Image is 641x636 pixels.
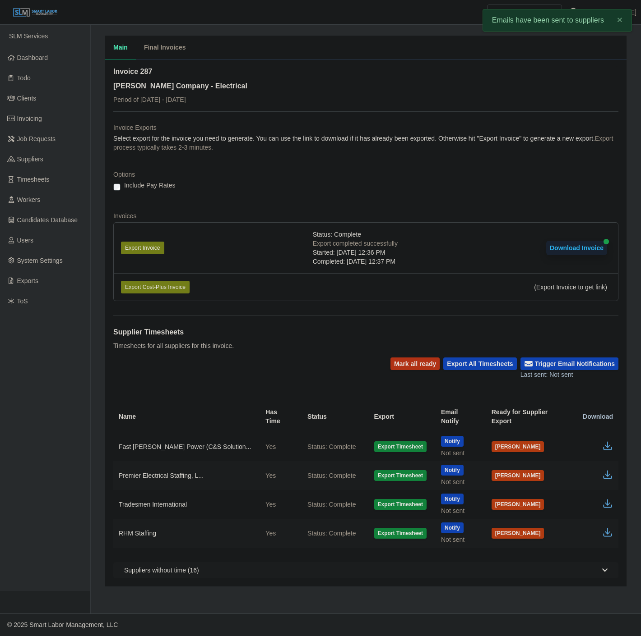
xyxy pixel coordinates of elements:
td: Yes [258,432,300,462]
button: Download Invoice [546,241,607,255]
span: Workers [17,196,41,203]
label: Include Pay Rates [124,181,176,190]
td: Yes [258,461,300,490]
th: Download [576,401,618,432]
button: Suppliers without time (16) [113,562,618,578]
span: Suppliers without time (16) [124,566,199,575]
span: Candidates Database [17,216,78,224]
button: Export Timesheet [374,528,427,539]
span: Status: Complete [307,529,356,538]
p: Period of [DATE] - [DATE] [113,95,247,104]
span: SLM Services [9,32,48,40]
div: Last sent: Not sent [520,370,618,380]
button: Export Invoice [121,242,164,254]
button: Export Timesheet [374,470,427,481]
button: [PERSON_NAME] [492,528,544,539]
div: Not sent [441,448,477,458]
th: Export [367,401,434,432]
button: [PERSON_NAME] [492,499,544,510]
span: Status: Complete [307,471,356,480]
th: Name [113,401,258,432]
button: Trigger Email Notifications [520,357,618,370]
h3: [PERSON_NAME] Company - Electrical [113,81,247,92]
a: [PERSON_NAME] [585,8,636,17]
button: Main [105,36,136,60]
button: Notify [441,522,464,533]
dt: Invoice Exports [113,123,618,132]
span: Job Requests [17,135,56,142]
div: Export completed successfully [313,239,398,248]
button: Notify [441,436,464,447]
button: Export Timesheet [374,499,427,510]
button: Export Timesheet [374,441,427,452]
button: Export All Timesheets [443,357,516,370]
span: Suppliers [17,156,43,163]
span: Status: Complete [313,230,361,239]
span: Todo [17,74,31,82]
h1: Supplier Timesheets [113,327,234,338]
div: Completed: [DATE] 12:37 PM [313,257,398,266]
button: Notify [441,465,464,476]
dt: Invoices [113,211,618,220]
dt: Options [113,170,618,179]
span: Status: Complete [307,500,356,509]
button: Mark all ready [390,357,440,370]
td: Yes [258,519,300,548]
button: [PERSON_NAME] [492,470,544,481]
span: Invoicing [17,115,42,122]
span: Clients [17,95,37,102]
span: Dashboard [17,54,48,61]
div: Not sent [441,535,477,544]
h2: Invoice 287 [113,66,247,77]
span: ToS [17,297,28,305]
th: Has Time [258,401,300,432]
td: Premier Electrical Staffing, L... [113,461,258,490]
span: Exports [17,277,38,284]
div: Emails have been sent to suppliers [483,9,632,32]
td: Yes [258,490,300,519]
img: SLM Logo [13,8,58,18]
span: Timesheets [17,176,50,183]
span: © 2025 Smart Labor Management, LLC [7,621,118,628]
div: Not sent [441,477,477,486]
div: Not sent [441,506,477,515]
span: System Settings [17,257,63,264]
button: Export Cost-Plus Invoice [121,281,190,293]
a: Download Invoice [546,244,607,252]
td: RHM Staffing [113,519,258,548]
input: Search [487,5,562,20]
span: (Export Invoice to get link) [534,284,607,291]
th: Ready for Supplier Export [484,401,576,432]
dd: Select export for the invoice you need to generate. You can use the link to download if it has al... [113,134,618,152]
div: Started: [DATE] 12:36 PM [313,248,398,257]
td: Tradesmen International [113,490,258,519]
button: Notify [441,494,464,504]
span: Status: Complete [307,442,356,451]
th: Status [300,401,367,432]
p: Timesheets for all suppliers for this invoice. [113,341,234,350]
button: Final Invoices [136,36,194,60]
th: Email Notify [434,401,484,432]
span: Users [17,237,34,244]
td: Fast [PERSON_NAME] Power (C&S Solution... [113,432,258,462]
button: [PERSON_NAME] [492,441,544,452]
